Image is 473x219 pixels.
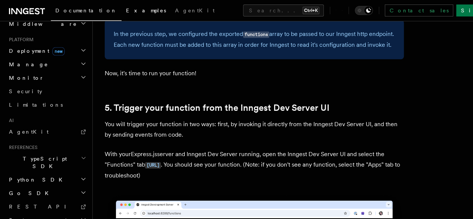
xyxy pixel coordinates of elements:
[55,7,117,13] span: Documentation
[105,119,404,140] p: You will trigger your function in two ways: first, by invoking it directly from the Inngest Dev S...
[145,161,161,168] a: [URL]
[6,176,67,183] span: Python SDK
[6,71,88,85] button: Monitor
[114,29,395,50] p: In the previous step, we configured the exported array to be passed to our Inngest http endpoint....
[9,129,49,135] span: AgentKit
[6,47,65,55] span: Deployment
[243,4,324,16] button: Search...Ctrl+K
[6,145,37,150] span: References
[6,125,88,139] a: AgentKit
[6,152,88,173] button: TypeScript SDK
[6,61,48,68] span: Manage
[6,17,88,31] button: Middleware
[105,149,404,181] p: With your Express.js server and Inngest Dev Server running, open the Inngest Dev Server UI and se...
[6,173,88,186] button: Python SDK
[6,98,88,112] a: Limitations
[175,7,215,13] span: AgentKit
[9,88,42,94] span: Security
[355,6,373,15] button: Toggle dark mode
[302,7,319,14] kbd: Ctrl+K
[51,2,122,21] a: Documentation
[6,74,44,82] span: Monitor
[105,103,329,113] a: 5. Trigger your function from the Inngest Dev Server UI
[105,68,404,79] p: Now, it's time to run your function!
[145,162,161,168] code: [URL]
[9,204,73,210] span: REST API
[6,118,14,124] span: AI
[6,155,81,170] span: TypeScript SDK
[6,37,34,43] span: Platform
[6,186,88,200] button: Go SDK
[6,189,53,197] span: Go SDK
[6,20,77,28] span: Middleware
[171,2,219,20] a: AgentKit
[52,47,65,55] span: new
[6,58,88,71] button: Manage
[122,2,171,20] a: Examples
[385,4,453,16] a: Contact sales
[6,44,88,58] button: Deploymentnew
[126,7,166,13] span: Examples
[9,102,63,108] span: Limitations
[6,200,88,213] a: REST API
[6,85,88,98] a: Security
[243,31,269,38] code: functions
